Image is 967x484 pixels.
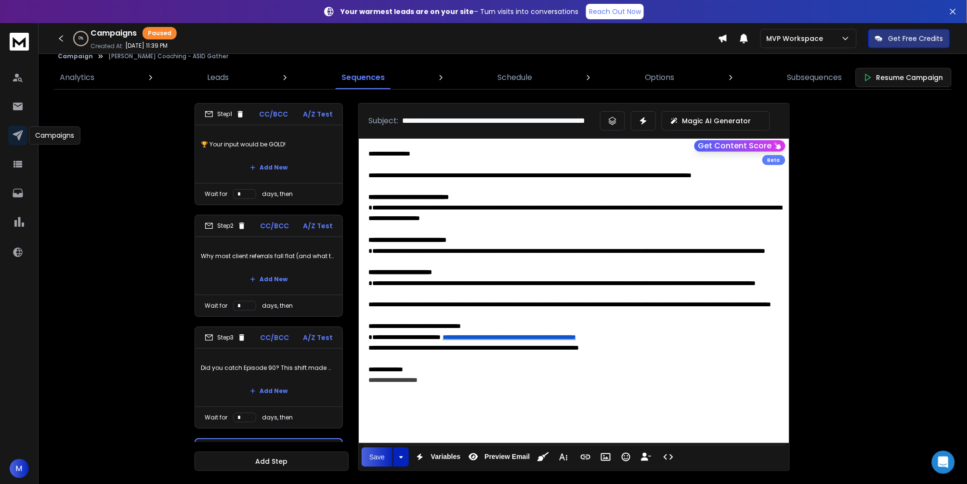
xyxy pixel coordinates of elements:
[262,302,293,310] p: days, then
[260,109,288,119] p: CC/BCC
[29,127,80,145] div: Campaigns
[856,68,952,87] button: Resume Campaign
[639,66,680,89] a: Options
[125,42,168,50] p: [DATE] 11:39 PM
[617,447,635,467] button: Emoticons
[586,4,644,19] a: Reach Out Now
[91,27,137,39] h1: Campaigns
[645,72,675,83] p: Options
[787,72,842,83] p: Subsequences
[242,270,295,289] button: Add New
[10,459,29,478] button: M
[58,52,93,60] button: Campaign
[108,52,228,60] p: [PERSON_NAME] Coaching - ASID Gather
[205,222,246,230] div: Step 2
[597,447,615,467] button: Insert Image (⌘P)
[889,34,943,43] p: Get Free Credits
[10,33,29,51] img: logo
[205,414,227,421] p: Wait for
[429,453,463,461] span: Variables
[411,447,463,467] button: Variables
[554,447,573,467] button: More Text
[260,221,289,231] p: CC/BCC
[242,381,295,401] button: Add New
[91,42,123,50] p: Created At:
[767,34,827,43] p: MVP Workspace
[262,414,293,421] p: days, then
[60,72,94,83] p: Analytics
[201,354,337,381] p: Did you catch Episode 90? This shift made my business skyrocket
[362,447,392,467] button: Save
[242,158,295,177] button: Add New
[201,66,235,89] a: Leads
[682,116,751,126] p: Magic AI Generator
[497,72,532,83] p: Schedule
[207,72,229,83] p: Leads
[303,333,333,342] p: A/Z Test
[662,111,770,131] button: Magic AI Generator
[201,131,337,158] p: 🏆 Your input would be GOLD!
[576,447,595,467] button: Insert Link (⌘K)
[483,453,532,461] span: Preview Email
[303,109,333,119] p: A/Z Test
[205,333,246,342] div: Step 3
[340,7,474,16] strong: Your warmest leads are on your site
[659,447,678,467] button: Code View
[54,66,100,89] a: Analytics
[336,66,391,89] a: Sequences
[637,447,655,467] button: Insert Unsubscribe Link
[195,452,349,471] button: Add Step
[201,243,337,270] p: Why most client referrals fall flat (and what to do instead)
[464,447,532,467] button: Preview Email
[205,190,227,198] p: Wait for
[932,451,955,474] div: Open Intercom Messenger
[782,66,848,89] a: Subsequences
[303,221,333,231] p: A/Z Test
[868,29,950,48] button: Get Free Credits
[341,72,385,83] p: Sequences
[492,66,538,89] a: Schedule
[195,327,343,429] li: Step3CC/BCCA/Z TestDid you catch Episode 90? This shift made my business skyrocketAdd NewWait for...
[195,215,343,317] li: Step2CC/BCCA/Z TestWhy most client referrals fall flat (and what to do instead)Add NewWait forday...
[195,103,343,205] li: Step1CC/BCCA/Z Test🏆 Your input would be GOLD!Add NewWait fordays, then
[368,115,398,127] p: Subject:
[589,7,641,16] p: Reach Out Now
[694,140,785,152] button: Get Content Score
[260,333,289,342] p: CC/BCC
[78,36,83,41] p: 0 %
[205,302,227,310] p: Wait for
[534,447,552,467] button: Clean HTML
[340,7,578,16] p: – Turn visits into conversations
[762,155,785,165] div: Beta
[143,27,177,39] div: Paused
[262,190,293,198] p: days, then
[205,110,245,118] div: Step 1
